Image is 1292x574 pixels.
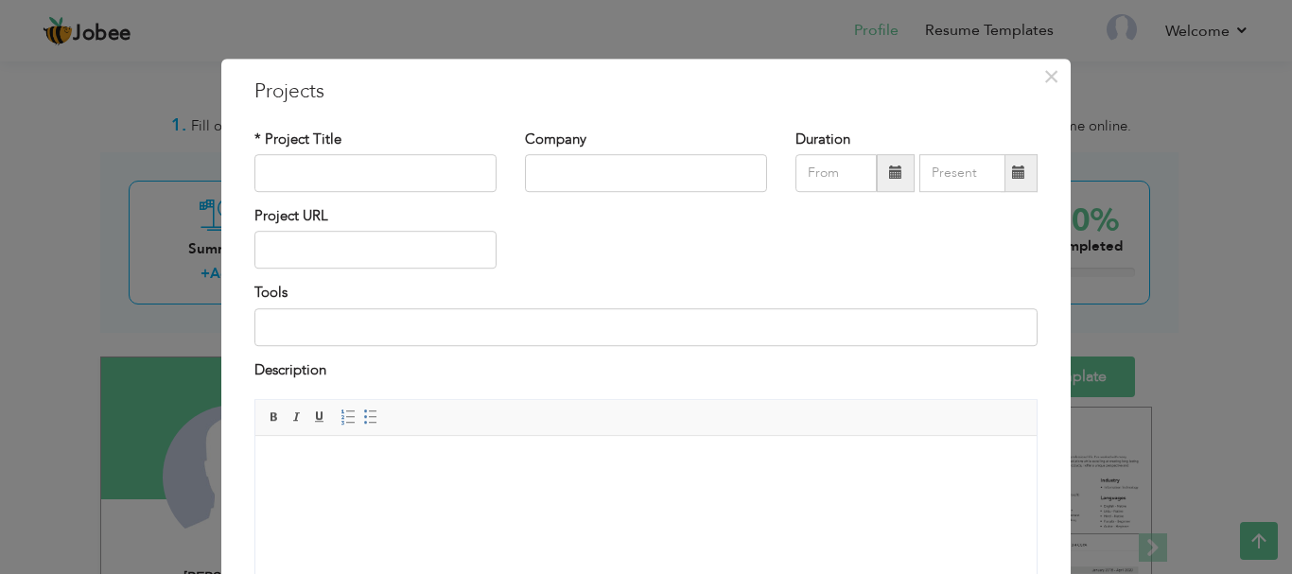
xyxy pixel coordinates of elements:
h3: Projects [254,78,1038,106]
a: Underline [309,407,330,427]
input: Present [919,154,1005,192]
label: Tools [254,284,288,304]
span: × [1043,60,1059,94]
label: Description [254,360,326,380]
input: From [795,154,877,192]
label: Project URL [254,206,328,226]
a: Italic [287,407,307,427]
a: Insert/Remove Bulleted List [360,407,381,427]
label: * Project Title [254,130,341,149]
label: Duration [795,130,850,149]
a: Bold [264,407,285,427]
label: Company [525,130,586,149]
a: Insert/Remove Numbered List [338,407,358,427]
button: Close [1036,61,1066,92]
